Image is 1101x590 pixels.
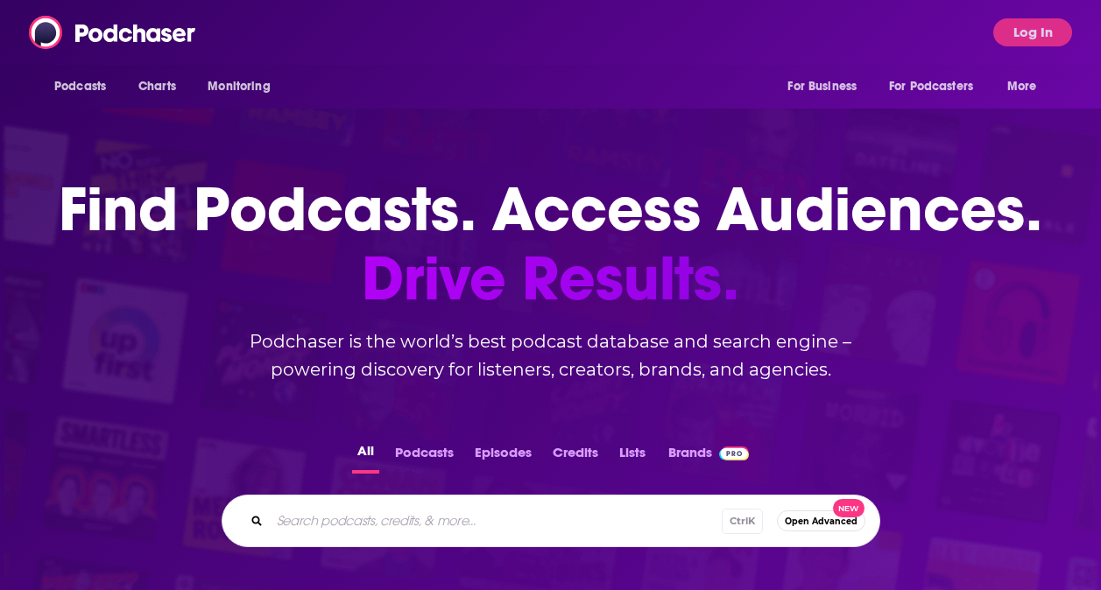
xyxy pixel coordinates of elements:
[54,74,106,99] span: Podcasts
[29,16,197,49] img: Podchaser - Follow, Share and Rate Podcasts
[547,439,603,474] button: Credits
[195,70,293,103] button: open menu
[614,439,651,474] button: Lists
[1007,74,1037,99] span: More
[777,510,865,531] button: Open AdvancedNew
[59,244,1042,313] span: Drive Results.
[719,446,750,460] img: Podchaser Pro
[138,74,176,99] span: Charts
[787,74,857,99] span: For Business
[668,439,750,474] a: BrandsPodchaser Pro
[208,74,270,99] span: Monitoring
[59,175,1042,313] h1: Find Podcasts. Access Audiences.
[42,70,129,103] button: open menu
[201,327,901,383] h2: Podchaser is the world’s best podcast database and search engine – powering discovery for listene...
[352,439,379,474] button: All
[127,70,187,103] a: Charts
[222,495,880,547] div: Search podcasts, credits, & more...
[390,439,459,474] button: Podcasts
[775,70,879,103] button: open menu
[995,70,1059,103] button: open menu
[785,516,858,526] span: Open Advanced
[993,18,1072,46] button: Log In
[878,70,999,103] button: open menu
[270,507,722,535] input: Search podcasts, credits, & more...
[833,499,865,517] span: New
[469,439,537,474] button: Episodes
[889,74,973,99] span: For Podcasters
[722,509,763,534] span: Ctrl K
